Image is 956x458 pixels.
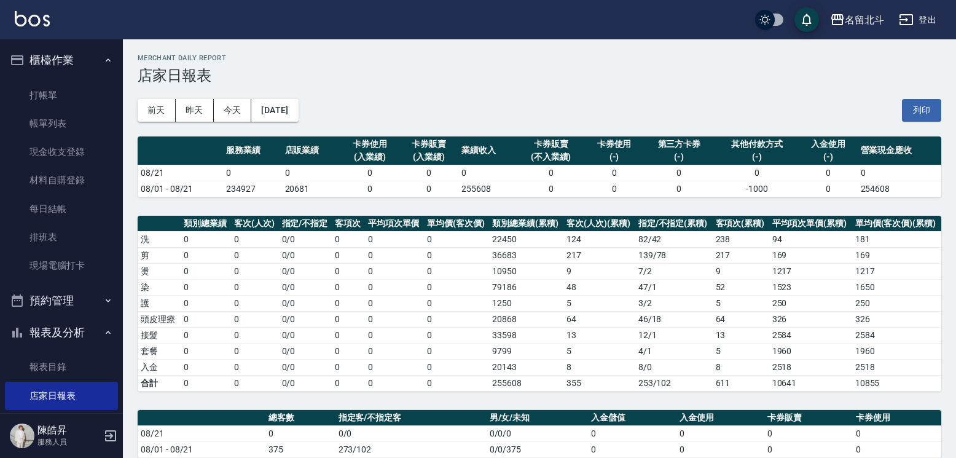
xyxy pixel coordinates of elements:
button: 今天 [214,99,252,122]
div: 卡券使用 [588,138,641,151]
a: 帳單列表 [5,109,118,138]
th: 入金使用 [676,410,765,426]
td: 234927 [223,181,282,197]
td: 254608 [858,181,941,197]
td: 8 [563,359,635,375]
td: 10950 [489,263,563,279]
a: 現金收支登錄 [5,138,118,166]
td: 0 [332,263,364,279]
a: 現場電腦打卡 [5,251,118,280]
button: 預約管理 [5,285,118,317]
td: 9 [563,263,635,279]
td: 0 [265,425,335,441]
td: 0 / 0 [279,311,332,327]
th: 客次(人次) [231,216,279,232]
td: 0 [424,295,489,311]
td: 36683 [489,247,563,263]
td: 0 [181,295,231,311]
div: (-) [802,151,855,164]
td: 套餐 [138,343,181,359]
div: 其他付款方式 [718,138,795,151]
td: 0 [340,181,399,197]
a: 排班表 [5,223,118,251]
div: (-) [588,151,641,164]
td: 0 [365,279,424,295]
td: 9 [713,263,769,279]
th: 店販業績 [282,136,341,165]
td: 255608 [489,375,563,391]
td: 0 [853,441,941,457]
td: 剪 [138,247,181,263]
td: 2518 [852,359,941,375]
td: 238 [713,231,769,247]
a: 每日結帳 [5,195,118,223]
td: 0 [676,441,765,457]
td: 0 [231,247,279,263]
td: 10641 [769,375,852,391]
td: 0 / 0 [279,327,332,343]
td: 48 [563,279,635,295]
a: 報表目錄 [5,353,118,381]
td: 0 [181,263,231,279]
td: 0 [231,327,279,343]
td: 0 [332,327,364,343]
a: 互助日報表 [5,410,118,438]
td: 0 [181,279,231,295]
table: a dense table [138,216,941,392]
td: 5 [713,343,769,359]
td: 0 [424,343,489,359]
td: 20681 [282,181,341,197]
td: 0/0/0 [487,425,588,441]
td: 0 [799,165,858,181]
td: 250 [852,295,941,311]
td: 0 [676,425,765,441]
a: 材料自購登錄 [5,166,118,194]
td: 0 [332,295,364,311]
td: 0 [585,165,644,181]
button: save [794,7,819,32]
button: 列印 [902,99,941,122]
td: 燙 [138,263,181,279]
td: 08/21 [138,425,265,441]
td: 染 [138,279,181,295]
td: 273/102 [335,441,487,457]
td: 0 [332,247,364,263]
td: 08/01 - 08/21 [138,441,265,457]
table: a dense table [138,410,941,458]
div: (不入業績) [520,151,582,164]
td: 0 [588,425,676,441]
td: 0 [365,375,424,391]
td: 0 [365,231,424,247]
h2: Merchant Daily Report [138,54,941,62]
td: 13 [563,327,635,343]
td: 0 [181,311,231,327]
td: 22450 [489,231,563,247]
td: 0 [231,263,279,279]
td: 0 [231,311,279,327]
td: 入金 [138,359,181,375]
td: 0 [365,359,424,375]
td: 0 [231,295,279,311]
td: 611 [713,375,769,391]
button: 報表及分析 [5,317,118,349]
td: 20143 [489,359,563,375]
td: 0 [399,165,458,181]
td: 0 [181,359,231,375]
a: 打帳單 [5,81,118,109]
td: 253/102 [635,375,713,391]
td: 08/21 [138,165,223,181]
th: 男/女/未知 [487,410,588,426]
td: 0 / 0 [279,295,332,311]
td: 0 [458,165,517,181]
td: 0 [181,375,231,391]
td: 1650 [852,279,941,295]
td: 0 [424,327,489,343]
td: 0 [365,247,424,263]
div: 第三方卡券 [646,138,711,151]
td: 0 [424,247,489,263]
div: 卡券販賣 [402,138,455,151]
img: Logo [15,11,50,26]
th: 總客數 [265,410,335,426]
td: 1217 [769,263,852,279]
td: 0/0 [279,375,332,391]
